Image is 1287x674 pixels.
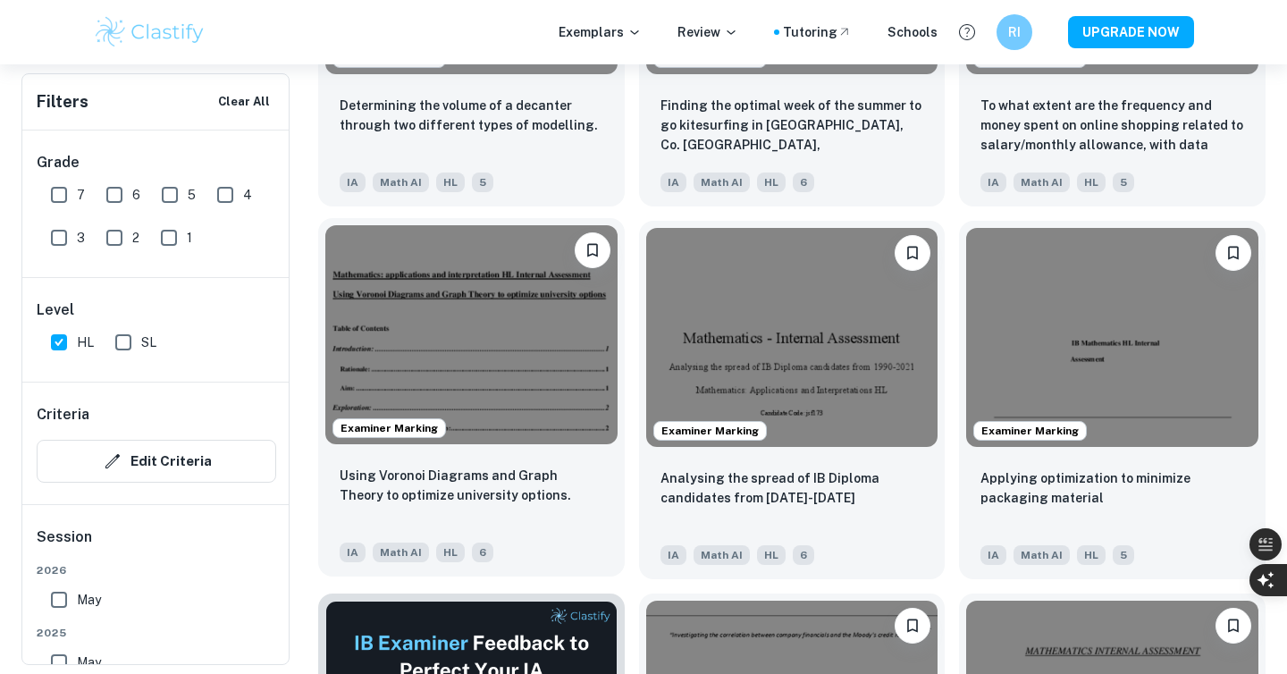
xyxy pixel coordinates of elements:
span: 2025 [37,625,276,641]
span: Math AI [694,173,750,192]
span: 3 [77,228,85,248]
h6: Level [37,299,276,321]
span: Math AI [694,545,750,565]
h6: Criteria [37,404,89,425]
span: SL [141,333,156,352]
span: 4 [243,185,252,205]
span: 5 [1113,545,1134,565]
span: 2026 [37,562,276,578]
button: Bookmark [575,232,610,268]
a: Examiner MarkingBookmarkUsing Voronoi Diagrams and Graph Theory to optimize university options.IA... [318,221,625,579]
button: Bookmark [1215,235,1251,271]
span: IA [660,545,686,565]
img: Math AI IA example thumbnail: Applying optimization to minimize packag [966,228,1258,447]
p: Finding the optimal week of the summer to go kitesurfing in Lahinch Bay, Co. Clare, Ireland [660,96,924,156]
span: IA [980,545,1006,565]
span: Math AI [373,173,429,192]
h6: RI [1005,22,1025,42]
span: Math AI [373,543,429,562]
span: 5 [188,185,196,205]
span: Math AI [1014,173,1070,192]
p: Determining the volume of a decanter through two different types of modelling. [340,96,603,135]
span: HL [436,543,465,562]
button: Edit Criteria [37,440,276,483]
a: Tutoring [783,22,852,42]
span: 5 [1113,173,1134,192]
p: To what extent are the frequency and money spent on online shopping related to salary/monthly all... [980,96,1244,156]
p: Review [677,22,738,42]
h6: Filters [37,89,88,114]
button: UPGRADE NOW [1068,16,1194,48]
span: 2 [132,228,139,248]
button: RI [997,14,1032,50]
span: HL [1077,545,1106,565]
span: Examiner Marking [654,423,766,439]
span: 1 [187,228,192,248]
span: HL [757,173,786,192]
p: Exemplars [559,22,642,42]
p: Applying optimization to minimize packaging material [980,468,1244,508]
span: HL [1077,173,1106,192]
a: Examiner MarkingBookmarkApplying optimization to minimize packaging materialIAMath AIHL5 [959,221,1266,579]
span: IA [340,173,366,192]
button: Bookmark [1215,608,1251,644]
span: 7 [77,185,85,205]
button: Bookmark [895,608,930,644]
a: Schools [887,22,938,42]
span: HL [757,545,786,565]
p: Analysing the spread of IB Diploma candidates from 1990-2021 [660,468,924,508]
span: 6 [793,173,814,192]
h6: Grade [37,152,276,173]
span: 6 [132,185,140,205]
button: Bookmark [895,235,930,271]
button: Clear All [214,88,274,115]
span: HL [77,333,94,352]
span: IA [660,173,686,192]
span: 6 [793,545,814,565]
h6: Session [37,527,276,562]
span: 6 [472,543,493,562]
span: May [77,653,101,672]
span: Examiner Marking [974,423,1086,439]
span: IA [980,173,1006,192]
span: HL [436,173,465,192]
button: Help and Feedback [952,17,982,47]
span: 5 [472,173,493,192]
a: Examiner MarkingBookmarkAnalysing the spread of IB Diploma candidates from 1990-2021IAMath AIHL6 [639,221,946,579]
span: Examiner Marking [333,420,445,436]
img: Math AI IA example thumbnail: Analysing the spread of IB Diploma candi [646,228,938,447]
img: Math AI IA example thumbnail: Using Voronoi Diagrams and Graph Theory [325,225,618,444]
span: Math AI [1014,545,1070,565]
span: May [77,590,101,610]
p: Using Voronoi Diagrams and Graph Theory to optimize university options. [340,466,603,505]
img: Clastify logo [93,14,206,50]
span: IA [340,543,366,562]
